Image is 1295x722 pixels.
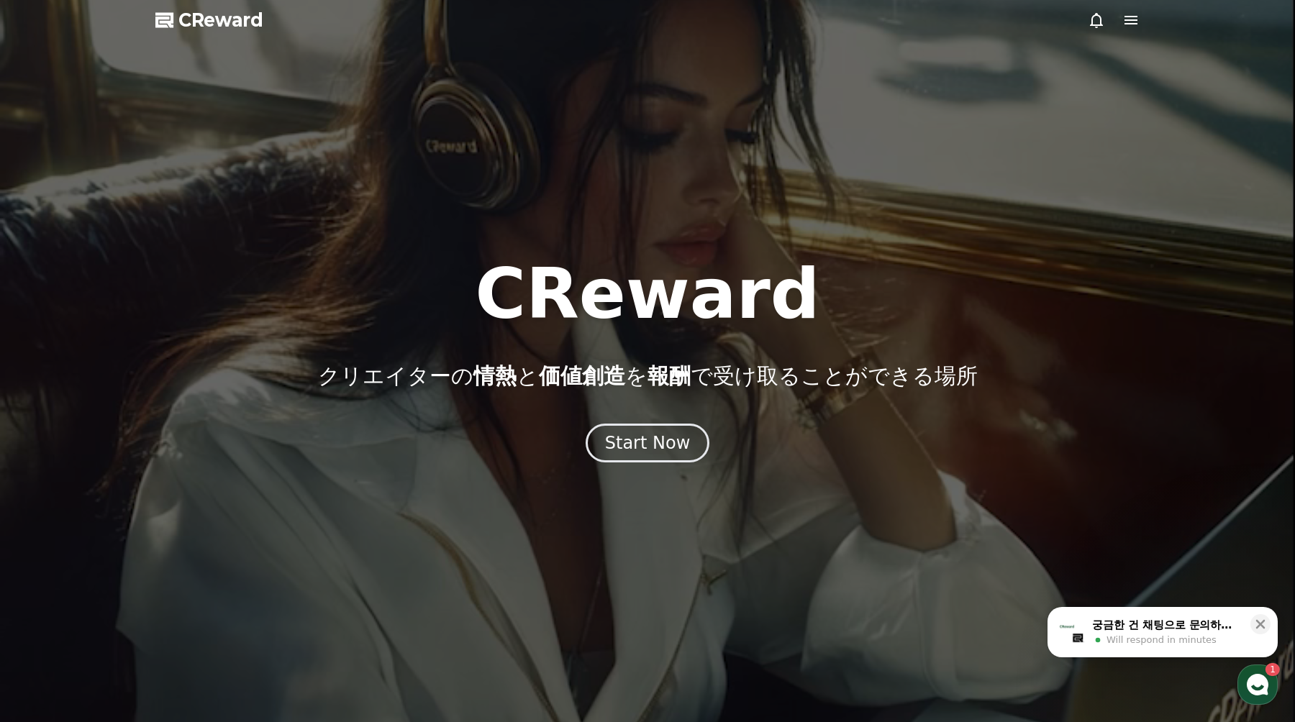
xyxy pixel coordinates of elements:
[473,363,517,388] span: 情熱
[647,363,691,388] span: 報酬
[586,438,710,452] a: Start Now
[178,9,263,32] span: CReward
[586,424,710,462] button: Start Now
[475,260,819,329] h1: CReward
[605,431,691,454] div: Start Now
[155,9,263,32] a: CReward
[318,363,978,389] p: クリエイターの と を で受け取ることができる場所
[539,363,625,388] span: 価値創造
